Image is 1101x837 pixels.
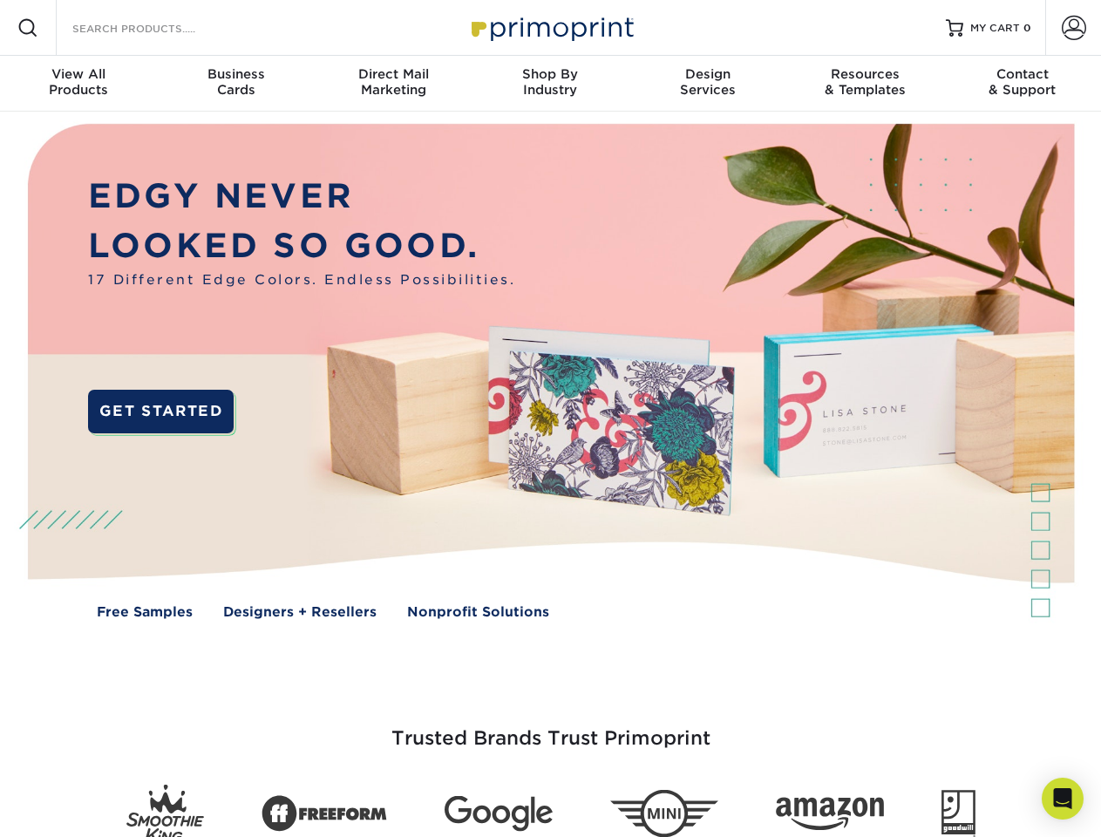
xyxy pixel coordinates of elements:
a: Contact& Support [944,56,1101,112]
img: Google [445,796,553,832]
iframe: Google Customer Reviews [4,784,148,831]
p: LOOKED SO GOOD. [88,221,515,271]
img: Amazon [776,798,884,831]
span: 17 Different Edge Colors. Endless Possibilities. [88,270,515,290]
span: Shop By [472,66,629,82]
div: & Templates [786,66,943,98]
p: EDGY NEVER [88,172,515,221]
a: Shop ByIndustry [472,56,629,112]
a: Direct MailMarketing [315,56,472,112]
a: Resources& Templates [786,56,943,112]
a: Nonprofit Solutions [407,602,549,623]
span: Design [629,66,786,82]
span: Business [157,66,314,82]
img: Primoprint [464,9,638,46]
span: 0 [1023,22,1031,34]
span: Contact [944,66,1101,82]
a: GET STARTED [88,390,234,433]
div: Services [629,66,786,98]
input: SEARCH PRODUCTS..... [71,17,241,38]
span: Direct Mail [315,66,472,82]
div: Marketing [315,66,472,98]
div: Cards [157,66,314,98]
div: Industry [472,66,629,98]
a: Free Samples [97,602,193,623]
span: MY CART [970,21,1020,36]
img: Goodwill [941,790,975,837]
div: Open Intercom Messenger [1042,778,1084,820]
div: & Support [944,66,1101,98]
span: Resources [786,66,943,82]
a: Designers + Resellers [223,602,377,623]
a: DesignServices [629,56,786,112]
h3: Trusted Brands Trust Primoprint [41,685,1061,771]
a: BusinessCards [157,56,314,112]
